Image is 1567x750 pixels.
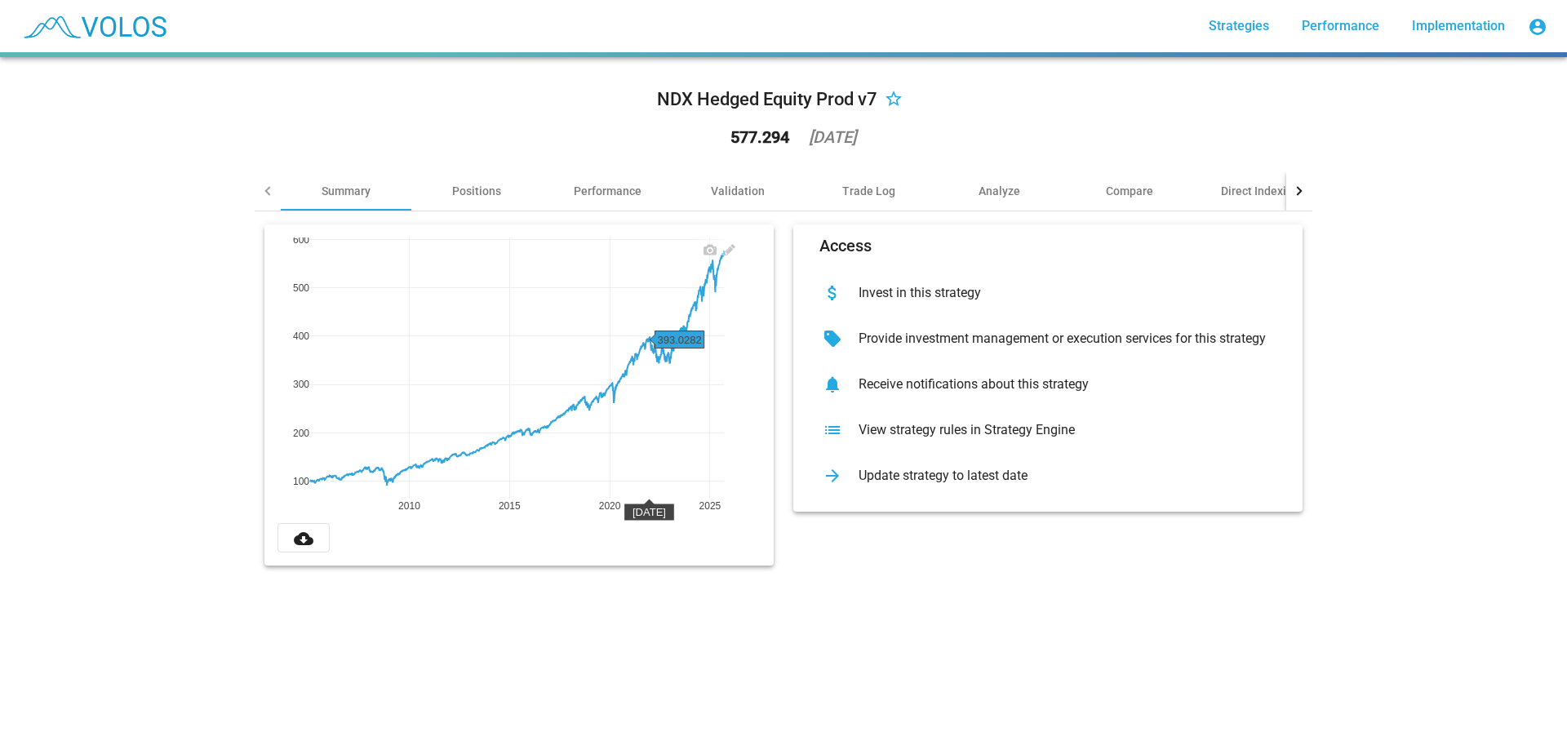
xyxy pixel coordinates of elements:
[1289,11,1392,41] a: Performance
[846,422,1276,438] div: View strategy rules in Strategy Engine
[846,468,1276,484] div: Update strategy to latest date
[884,91,903,110] mat-icon: star_border
[819,280,846,306] mat-icon: attach_money
[730,129,789,145] div: 577.294
[842,183,895,199] div: Trade Log
[1209,18,1269,33] span: Strategies
[846,285,1276,301] div: Invest in this strategy
[1412,18,1505,33] span: Implementation
[819,371,846,397] mat-icon: notifications
[711,183,765,199] div: Validation
[1528,17,1547,37] mat-icon: account_circle
[819,417,846,443] mat-icon: list
[809,129,856,145] div: [DATE]
[255,211,1312,579] summary: 2010201520202025100200300400500600[DATE]393.0282AccessInvest in this strategyProvide investment m...
[819,237,872,254] mat-card-title: Access
[806,316,1290,362] button: Provide investment management or execution services for this strategy
[1106,183,1153,199] div: Compare
[1196,11,1282,41] a: Strategies
[1302,18,1379,33] span: Performance
[294,529,313,548] mat-icon: cloud_download
[806,362,1290,407] button: Receive notifications about this strategy
[979,183,1020,199] div: Analyze
[322,183,371,199] div: Summary
[819,326,846,352] mat-icon: sell
[657,87,877,113] div: NDX Hedged Equity Prod v7
[806,270,1290,316] button: Invest in this strategy
[1399,11,1518,41] a: Implementation
[13,6,175,47] img: blue_transparent.png
[1221,183,1299,199] div: Direct Indexing
[846,331,1276,347] div: Provide investment management or execution services for this strategy
[806,407,1290,453] button: View strategy rules in Strategy Engine
[819,463,846,489] mat-icon: arrow_forward
[846,376,1276,393] div: Receive notifications about this strategy
[452,183,501,199] div: Positions
[574,183,641,199] div: Performance
[806,453,1290,499] button: Update strategy to latest date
